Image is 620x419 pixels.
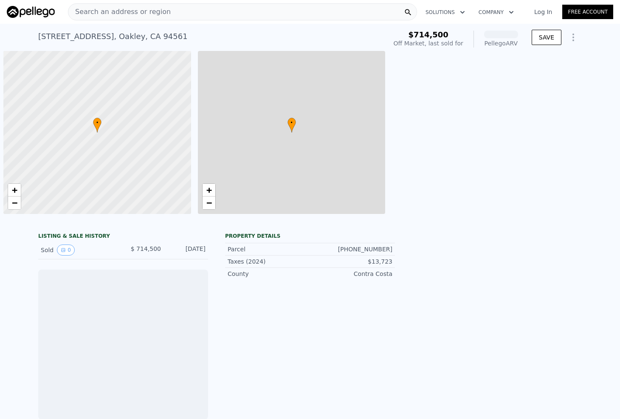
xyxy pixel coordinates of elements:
[228,270,310,278] div: County
[228,257,310,266] div: Taxes (2024)
[203,184,215,197] a: Zoom in
[228,245,310,253] div: Parcel
[310,257,392,266] div: $13,723
[408,30,448,39] span: $714,500
[93,119,101,127] span: •
[206,185,211,195] span: +
[68,7,171,17] span: Search an address or region
[131,245,161,252] span: $ 714,500
[206,197,211,208] span: −
[12,185,17,195] span: +
[8,197,21,209] a: Zoom out
[7,6,55,18] img: Pellego
[524,8,562,16] a: Log In
[287,119,296,127] span: •
[57,245,75,256] button: View historical data
[203,197,215,209] a: Zoom out
[168,245,206,256] div: [DATE]
[93,118,101,132] div: •
[38,233,208,241] div: LISTING & SALE HISTORY
[287,118,296,132] div: •
[12,197,17,208] span: −
[419,5,472,20] button: Solutions
[310,270,392,278] div: Contra Costa
[225,233,395,239] div: Property details
[38,31,188,42] div: [STREET_ADDRESS] , Oakley , CA 94561
[562,5,613,19] a: Free Account
[565,29,582,46] button: Show Options
[394,39,463,48] div: Off Market, last sold for
[41,245,116,256] div: Sold
[310,245,392,253] div: [PHONE_NUMBER]
[532,30,561,45] button: SAVE
[484,39,518,48] div: Pellego ARV
[472,5,521,20] button: Company
[8,184,21,197] a: Zoom in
